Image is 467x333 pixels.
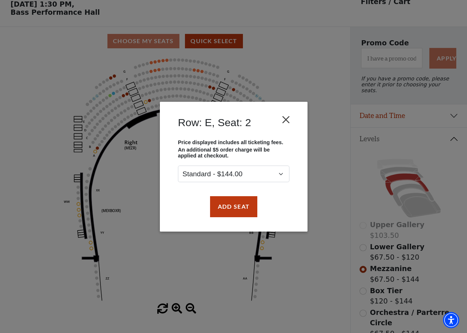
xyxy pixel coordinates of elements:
button: Add Seat [210,196,257,217]
p: Price displayed includes all ticketing fees. [178,139,289,145]
div: Accessibility Menu [443,312,459,328]
p: An additional $5 order charge will be applied at checkout. [178,147,289,159]
h4: Row: E, Seat: 2 [178,116,251,129]
button: Close [279,112,293,126]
